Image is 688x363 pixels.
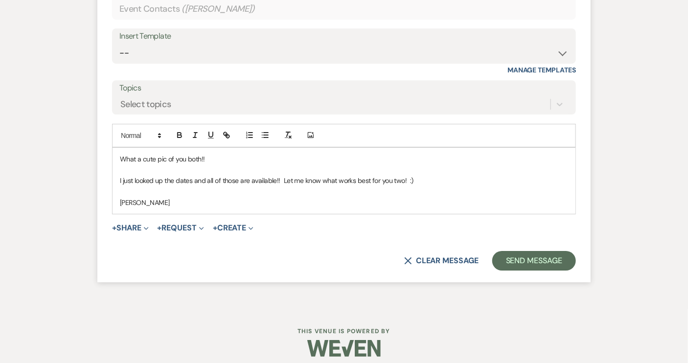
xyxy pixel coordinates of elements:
[120,98,171,111] div: Select topics
[112,224,116,232] span: +
[119,81,569,95] label: Topics
[119,29,569,44] div: Insert Template
[404,257,479,265] button: Clear message
[112,224,149,232] button: Share
[120,197,568,208] p: [PERSON_NAME]
[158,224,204,232] button: Request
[120,175,568,186] p: I just looked up the dates and all of those are available!! Let me know what works best for you t...
[213,224,217,232] span: +
[182,2,255,16] span: ( [PERSON_NAME] )
[507,66,576,74] a: Manage Templates
[120,154,568,164] p: What a cute pic of you both!!
[158,224,162,232] span: +
[213,224,253,232] button: Create
[492,251,576,271] button: Send Message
